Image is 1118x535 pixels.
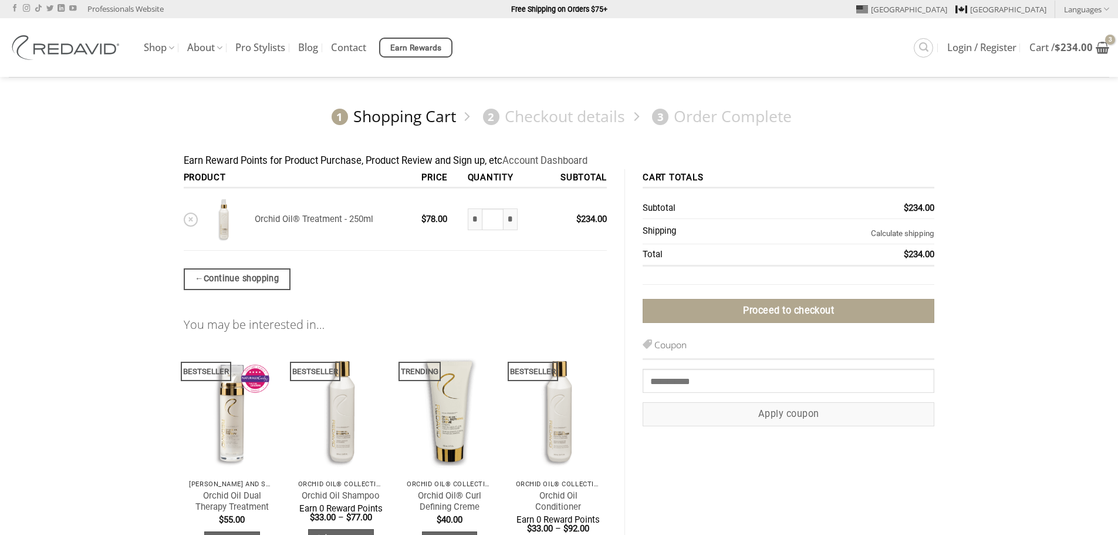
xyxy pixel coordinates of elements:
a: Proceed to checkout [643,299,934,323]
a: Orchid Oil® Curl Defining Creme [407,490,492,513]
a: [GEOGRAPHIC_DATA] [856,1,947,18]
a: Follow on TikTok [35,5,42,13]
img: REDAVID Orchid Oil Shampoo [292,344,390,474]
th: Subtotal [643,198,747,219]
img: REDAVID Salon Products | United States [9,35,126,60]
h2: You may be interested in… [184,317,607,332]
bdi: 33.00 [310,512,336,523]
span: $ [421,214,426,224]
span: $ [219,514,224,525]
bdi: 234.00 [904,203,934,213]
p: Orchid Oil® Collection [407,480,492,488]
span: $ [1055,41,1060,54]
th: Cart totals [643,169,934,189]
bdi: 40.00 [437,514,462,525]
span: Login / Register [947,43,1016,52]
a: Pro Stylists [235,37,285,58]
a: Remove Orchid Oil® Treatment - 250ml from cart [184,213,198,227]
p: [PERSON_NAME] and Shine [189,480,275,488]
th: Subtotal [541,169,607,189]
a: Blog [298,37,318,58]
a: View cart [1029,35,1109,60]
bdi: 55.00 [219,514,245,525]
input: Product quantity [482,208,504,231]
a: 2Checkout details [478,106,626,127]
th: Price [417,169,463,189]
th: Total [643,244,747,266]
bdi: 92.00 [563,523,589,534]
strong: Free Shipping on Orders $75+ [511,5,607,14]
th: Shipping [643,219,747,244]
a: Search [914,38,933,58]
input: Increase quantity of Orchid Oil® Treatment - 250ml [504,208,518,231]
bdi: 33.00 [527,523,553,534]
span: – [555,523,561,534]
img: REDAVID Orchid Oil Dual Therapy ~ Award Winning Curl Care [183,344,281,474]
bdi: 77.00 [346,512,372,523]
span: $ [904,203,908,213]
a: Follow on Instagram [23,5,30,13]
bdi: 234.00 [904,249,934,260]
a: Contact [331,37,366,58]
span: 2 [483,109,499,125]
img: Orchid Oil® Treatment - 250ml [202,197,246,241]
span: $ [904,249,908,260]
span: ← [195,272,204,285]
p: Orchid Oil® Collection [298,480,384,488]
span: $ [527,523,532,534]
a: Languages [1064,1,1109,18]
a: Login / Register [947,37,1016,58]
span: $ [310,512,315,523]
button: Apply coupon [643,402,934,426]
span: $ [576,214,581,224]
img: REDAVID Orchid Oil Conditioner [510,344,607,474]
a: Follow on YouTube [69,5,76,13]
div: Earn Reward Points for Product Purchase, Product Review and Sign up, etc [184,153,935,169]
span: $ [346,512,351,523]
img: REDAVID Orchid Oil Curl Defining Creme [401,344,498,474]
span: Earn Rewards [390,42,442,55]
span: Earn 0 Reward Points [516,514,600,525]
a: Follow on LinkedIn [58,5,65,13]
th: Product [184,169,417,189]
a: Orchid Oil Dual Therapy Treatment [189,490,275,513]
span: – [338,512,344,523]
a: About [187,36,222,59]
span: Cart / [1029,43,1093,52]
a: Continue shopping [184,268,291,290]
input: Reduce quantity of Orchid Oil® Treatment - 250ml [468,208,482,231]
a: [GEOGRAPHIC_DATA] [955,1,1046,18]
a: Follow on Twitter [46,5,53,13]
span: $ [563,523,568,534]
th: Quantity [463,169,541,189]
a: Account Dashboard [502,155,587,166]
a: Earn Rewards [379,38,452,58]
a: Orchid Oil® Treatment - 250ml [255,214,373,224]
a: Follow on Facebook [11,5,18,13]
p: Orchid Oil® Collection [516,480,602,488]
a: Orchid Oil Shampoo [302,490,380,502]
a: Calculate shipping [871,229,934,238]
bdi: 234.00 [1055,41,1093,54]
span: $ [437,514,441,525]
bdi: 78.00 [421,214,447,224]
bdi: 234.00 [576,214,607,224]
a: Shop [144,36,174,59]
nav: Checkout steps [184,97,935,136]
span: 1 [332,109,348,125]
span: Earn 0 Reward Points [299,503,383,514]
a: Orchid Oil Conditioner [516,490,602,513]
h3: Coupon [643,338,934,360]
a: 1Shopping Cart [326,106,457,127]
